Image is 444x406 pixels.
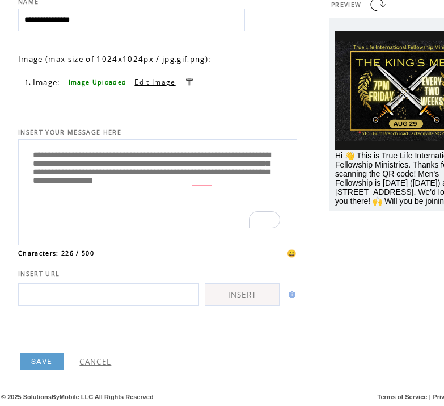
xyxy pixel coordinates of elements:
[18,249,94,257] span: Characters: 226 / 500
[1,394,154,400] span: © 2025 SolutionsByMobile LLC All Rights Reserved
[18,270,60,278] span: INSERT URL
[69,78,127,86] span: Image Uploaded
[33,77,61,87] span: Image:
[18,128,121,136] span: INSERT YOUR MESSAGE HERE
[24,143,291,239] textarea: To enrich screen reader interactions, please activate Accessibility in Grammarly extension settings
[79,357,111,367] a: CANCEL
[205,283,280,306] a: INSERT
[184,77,194,87] a: Delete this item
[25,78,32,86] span: 1.
[429,394,431,400] span: |
[378,394,428,400] a: Terms of Service
[287,248,297,258] span: 😀
[18,54,211,64] span: Image (max size of 1024x1024px / jpg,gif,png):
[134,77,175,87] a: Edit Image
[285,291,295,298] img: help.gif
[331,1,361,9] span: PREVIEW
[20,353,64,370] a: SAVE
